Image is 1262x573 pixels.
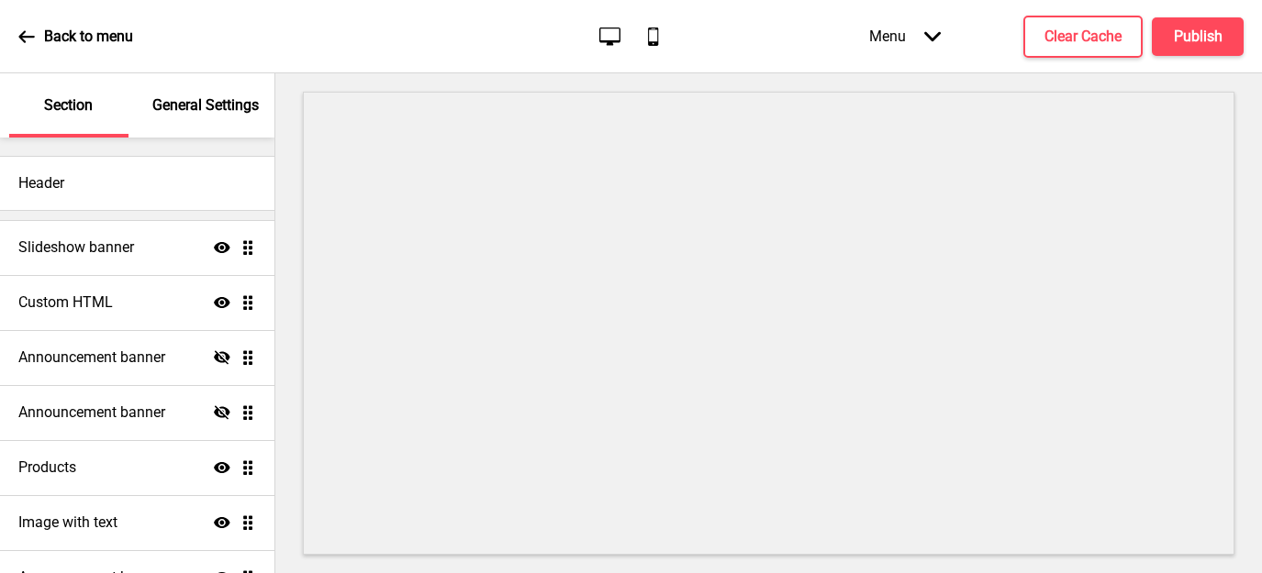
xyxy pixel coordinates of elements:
button: Clear Cache [1023,16,1143,58]
h4: Clear Cache [1044,27,1122,47]
div: Menu [851,9,959,63]
a: Back to menu [18,12,133,61]
h4: Announcement banner [18,402,165,423]
button: Publish [1152,17,1244,56]
h4: Publish [1174,27,1223,47]
h4: Header [18,173,64,193]
h4: Products [18,457,76,478]
p: General Settings [152,95,259,116]
h4: Announcement banner [18,347,165,368]
h4: Custom HTML [18,292,113,313]
h4: Image with text [18,512,117,533]
p: Back to menu [44,27,133,47]
p: Section [44,95,93,116]
h4: Slideshow banner [18,237,134,258]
